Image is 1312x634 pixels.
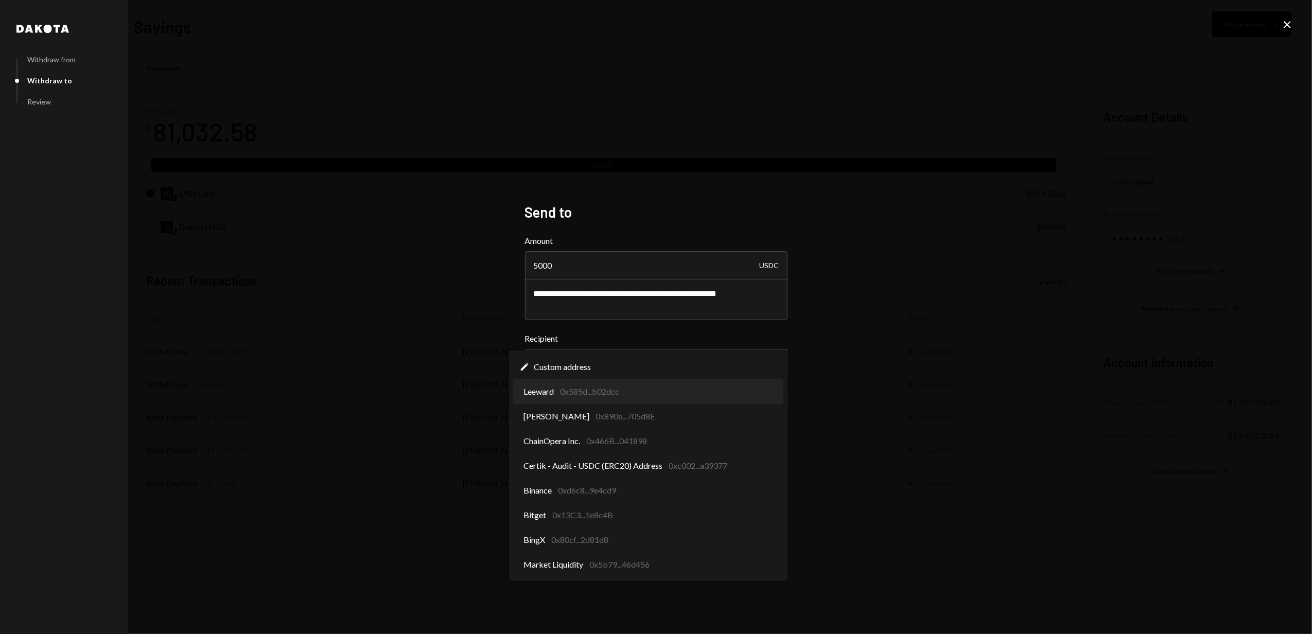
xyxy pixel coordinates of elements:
[27,97,51,106] div: Review
[523,534,545,546] span: BingX
[558,484,616,497] div: 0xd6c8...9e4cd9
[525,235,788,247] label: Amount
[27,76,72,85] div: Withdraw to
[525,332,788,345] label: Recipient
[586,435,647,447] div: 0x466B...041898
[525,202,788,222] h2: Send to
[523,385,554,398] span: Leeward
[523,460,662,472] span: Certik - Audit - USDC (ERC20) Address
[523,484,552,497] span: Binance
[589,558,650,571] div: 0x5b79...46d456
[523,509,546,521] span: Bitget
[560,385,619,398] div: 0x585d...b02dcc
[525,349,788,378] button: Recipient
[534,361,591,373] span: Custom address
[760,251,779,280] div: USDC
[551,534,608,546] div: 0x80cf...2d81d8
[669,460,727,472] div: 0xc002...a39377
[552,509,613,521] div: 0x13C3...1e8c4B
[523,410,589,422] span: [PERSON_NAME]
[523,435,580,447] span: ChainOpera Inc.
[523,558,583,571] span: Market Liquidity
[596,410,655,422] div: 0x890e...705d8E
[525,251,788,280] input: Enter amount
[27,55,76,64] div: Withdraw from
